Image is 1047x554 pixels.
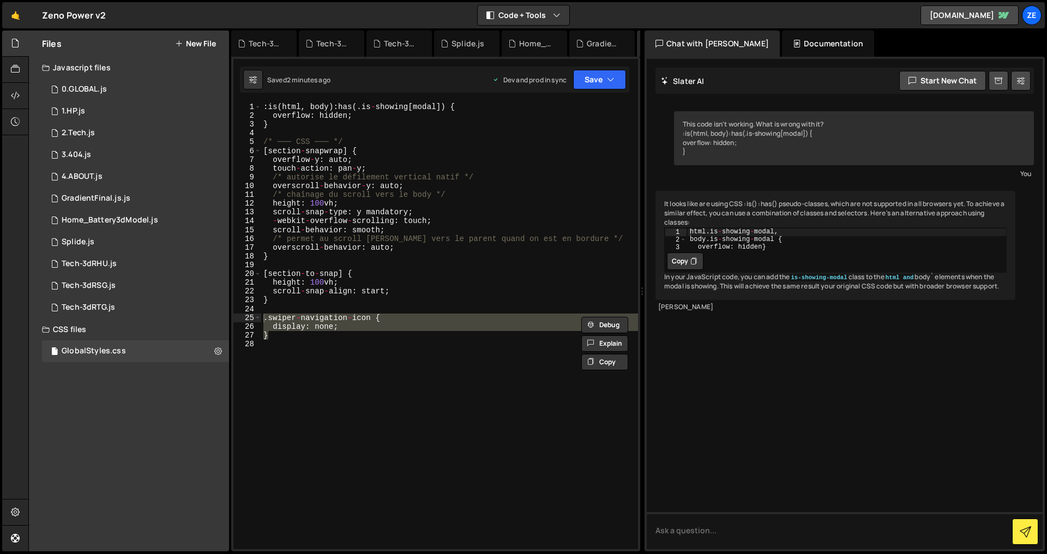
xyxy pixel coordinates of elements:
div: 2 [233,111,261,120]
button: Copy [667,252,703,270]
div: 2 [665,236,687,243]
div: 15 [233,226,261,234]
div: It looks like are using CSS :is() :has() pseudo-classes, which are not supported in all browsers ... [655,191,1015,300]
div: 23 [233,296,261,304]
div: 17335/48140.js [42,253,229,275]
button: Start new chat [899,71,986,91]
div: 1.HP.js [62,106,85,116]
div: 17335/48134.js [42,144,229,166]
code: is-showing-modal [790,274,848,281]
div: 19 [233,261,261,269]
div: Tech-3dRSG.js [316,38,351,49]
div: GradientFinal.js.js [62,194,130,203]
a: 🤙 [2,2,29,28]
div: Home_Battery3dModel.js [519,38,554,49]
div: GlobalStyles.css [42,340,229,362]
div: 17335/48135.js [42,166,229,188]
div: 28 [233,340,261,348]
div: GlobalStyles.css [62,346,126,356]
div: 4.ABOUT.js [62,172,103,182]
div: 10 [233,182,261,190]
div: 22 [233,287,261,296]
div: Tech-3dRTG.js [249,38,284,49]
div: CSS files [29,318,229,340]
div: Dev and prod in sync [492,75,567,85]
div: 6 [233,147,261,155]
button: Code + Tools [478,5,569,25]
div: 11 [233,190,261,199]
div: Documentation [782,31,874,57]
h2: Slater AI [661,76,705,86]
div: Chat with [PERSON_NAME] [645,31,780,57]
div: 17335/48139.js [42,231,229,253]
a: Ze [1022,5,1042,25]
div: 5 [233,137,261,146]
div: Zeno Power v2 [42,9,106,22]
button: Copy [581,354,628,370]
div: 14 [233,216,261,225]
div: 17 [233,243,261,252]
div: 17335/48137.js [42,188,229,209]
div: Splide.js [62,237,94,247]
div: 9 [233,173,261,182]
div: 2.Tech.js [62,128,95,138]
div: Tech-3dRSG.js [62,281,116,291]
div: You [677,168,1031,179]
div: 1 [233,103,261,111]
h2: Files [42,38,62,50]
div: Javascript files [29,57,229,79]
div: 17335/48132.js [42,100,229,122]
div: 8 [233,164,261,173]
div: 1 [665,228,687,236]
div: Tech-3dRHU.js [384,38,419,49]
button: Save [573,70,626,89]
button: Explain [581,335,628,352]
div: 21 [233,278,261,287]
div: 4 [233,129,261,137]
div: This code isn't working. What is wrong with it? :is(html, body):has(.is-showing[modal]) { overflo... [674,111,1034,165]
div: GradientFinal.js.js [587,38,622,49]
div: 3 [233,120,261,129]
div: 17335/48142.js [42,297,229,318]
div: 17335/48133.js [42,122,229,144]
div: Home_Battery3dModel.js [62,215,158,225]
div: 26 [233,322,261,331]
button: Debug [581,317,628,333]
div: Tech-3dRHU.js [62,259,117,269]
div: 18 [233,252,261,261]
div: 2 minutes ago [287,75,330,85]
div: [PERSON_NAME] [658,303,1013,312]
div: 27 [233,331,261,340]
div: 20 [233,269,261,278]
a: [DOMAIN_NAME] [920,5,1019,25]
div: 25 [233,314,261,322]
div: 13 [233,208,261,216]
div: 3 [665,243,687,251]
div: 7 [233,155,261,164]
div: 12 [233,199,261,208]
code: html and [884,274,915,281]
div: 0.GLOBAL.js [62,85,107,94]
div: 17335/48130.js [42,79,229,100]
div: 17335/48138.js [42,209,229,231]
div: Tech-3dRTG.js [62,303,115,312]
div: Saved [267,75,330,85]
div: 17335/48141.js [42,275,229,297]
div: 3.404.js [62,150,91,160]
div: 24 [233,305,261,314]
div: 16 [233,234,261,243]
div: Splide.js [452,38,484,49]
button: New File [175,39,216,48]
